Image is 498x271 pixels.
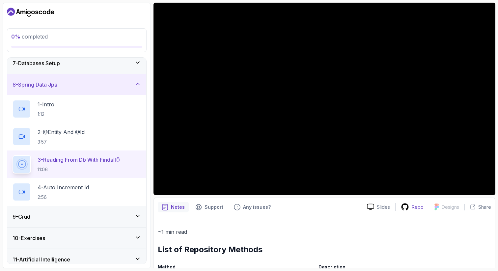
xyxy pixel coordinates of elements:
p: 4 - Auto Increment Id [38,183,89,191]
p: 1:12 [38,111,54,118]
p: 1 - Intro [38,100,54,108]
p: Support [205,204,223,210]
h3: 8 - Spring Data Jpa [13,81,57,89]
h3: 7 - Databases Setup [13,59,60,67]
p: ~1 min read [158,227,491,236]
p: Notes [171,204,185,210]
p: 2 - @Entity And @Id [38,128,85,136]
button: 3-Reading From Db With Findall()11:06 [13,155,141,174]
button: notes button [158,202,189,212]
p: 2:56 [38,194,89,201]
button: 9-Crud [7,206,146,227]
button: Feedback button [230,202,275,212]
button: 7-Databases Setup [7,53,146,74]
a: Dashboard [7,7,54,17]
button: 8-Spring Data Jpa [7,74,146,95]
p: Any issues? [243,204,271,210]
h2: List of Repository Methods [158,244,491,255]
button: 11-Artificial Intelligence [7,249,146,270]
span: completed [11,33,48,40]
h3: 9 - Crud [13,213,30,221]
p: Share [478,204,491,210]
iframe: 3 - Reading From DB with findAll() [153,3,495,195]
button: Support button [191,202,227,212]
button: 1-Intro1:12 [13,100,141,118]
h3: 10 - Exercises [13,234,45,242]
span: 0 % [11,33,20,40]
button: 10-Exercises [7,228,146,249]
p: Designs [442,204,459,210]
button: 2-@Entity And @Id3:57 [13,127,141,146]
p: Slides [377,204,390,210]
a: Slides [362,203,395,210]
p: Repo [412,204,424,210]
button: 4-Auto Increment Id2:56 [13,183,141,201]
button: Share [464,204,491,210]
p: 3 - Reading From Db With Findall() [38,156,120,164]
a: Repo [396,203,429,211]
p: 11:06 [38,166,120,173]
h3: 11 - Artificial Intelligence [13,256,70,263]
p: 3:57 [38,139,85,145]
